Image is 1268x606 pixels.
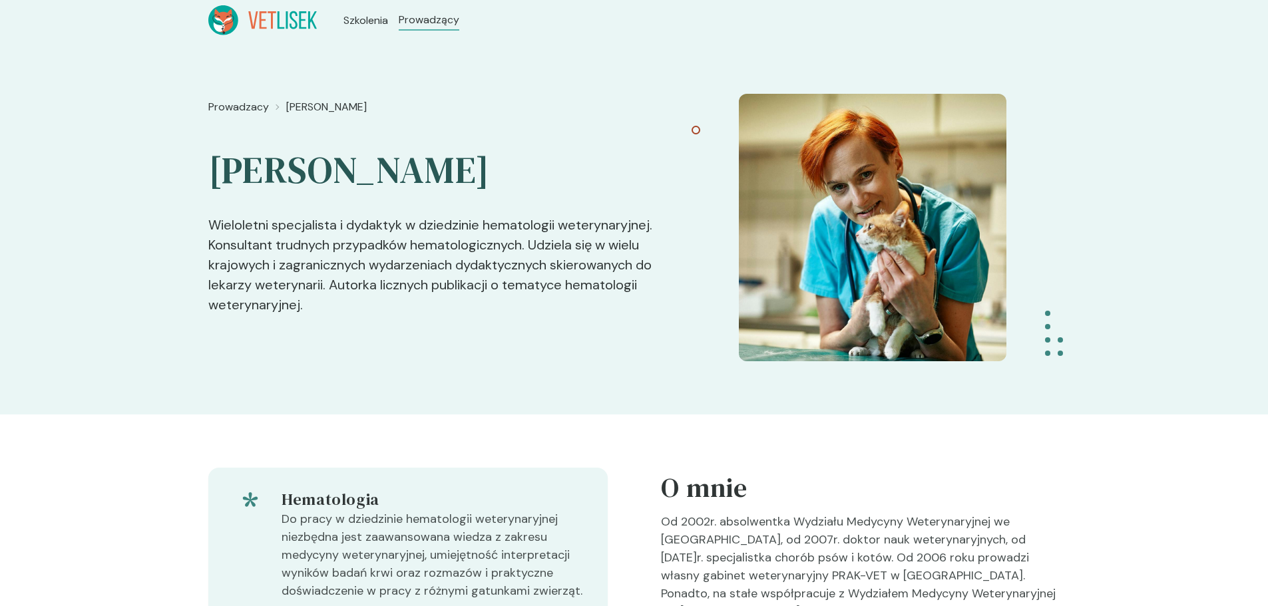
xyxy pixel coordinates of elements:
a: [PERSON_NAME] [286,99,367,115]
h5: Hematologia [282,489,596,510]
a: Prowadzący [399,12,459,28]
img: 65a043ef7a5e8b1120d575b1_WhatsAppImage2023-08-14at09.30.26-3-.jpeg [739,94,1006,361]
h2: [PERSON_NAME] [208,120,672,194]
p: Wieloletni specjalista i dydaktyk w dziedzinie hematologii weterynaryjnej. Konsultant trudnych pr... [208,194,672,315]
h5: O mnie [661,468,1060,508]
a: Szkolenia [343,13,388,29]
a: Prowadzacy [208,99,269,115]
